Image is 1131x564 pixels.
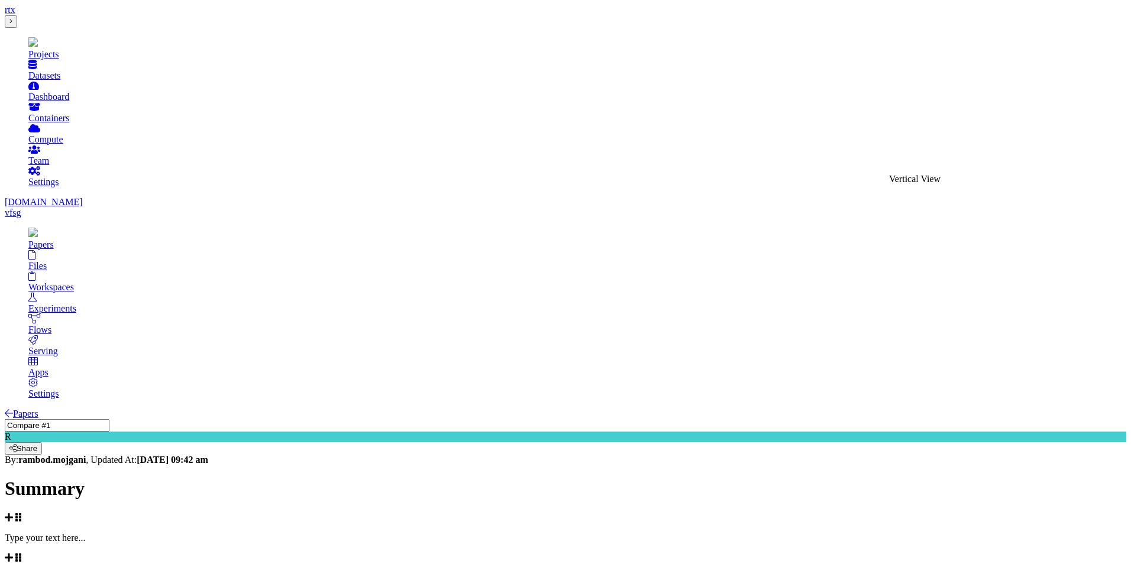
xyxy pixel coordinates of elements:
div: Team [28,155,1126,166]
a: Serving [28,335,1126,356]
img: table-tree-e38db8d7ef68b61d64b0734c0857e350.svg [28,228,38,237]
div: By: , Updated At: [5,455,1126,465]
div: R [5,432,1126,442]
a: [DOMAIN_NAME] [5,197,83,207]
div: Apps [28,367,1126,378]
div: Settings [28,177,1126,187]
div: Vertical View [889,174,941,184]
div: Workspaces [28,282,1126,293]
a: Datasets [28,60,1126,81]
p: Type your text here... [5,533,1126,543]
a: Experiments [28,293,1126,314]
a: Flows [28,314,1126,335]
a: Team [28,145,1126,166]
h1: Summary [5,478,1126,500]
div: Files [28,261,1126,271]
img: projects-active-icon-e44aed6b93ccbe57313015853d9ab5a8.svg [28,37,38,47]
a: Files [28,250,1126,271]
a: Projects [28,38,1126,60]
a: Settings [28,166,1126,187]
a: Dashboard [28,81,1126,102]
div: Serving [28,346,1126,356]
div: Settings [28,388,1126,399]
div: Datasets [28,70,1126,81]
a: Compute [28,124,1126,145]
a: Apps [28,356,1126,378]
div: Compute [28,134,1126,145]
a: vfsg [5,208,21,218]
div: Containers [28,113,1126,124]
a: Workspaces [28,271,1126,293]
div: Experiments [28,303,1126,314]
div: Papers [28,239,1126,250]
div: Projects [28,49,1126,60]
a: Containers [28,102,1126,124]
button: Share [5,442,42,455]
a: Papers [28,229,1126,250]
div: Dashboard [28,92,1126,102]
a: Settings [28,378,1126,399]
div: Flows [28,325,1126,335]
strong: [DATE] 09:42 am [137,455,208,465]
div: Share [9,444,37,453]
strong: rambod.mojgani [18,455,86,465]
a: Papers [5,409,38,419]
a: rtx [5,5,15,15]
